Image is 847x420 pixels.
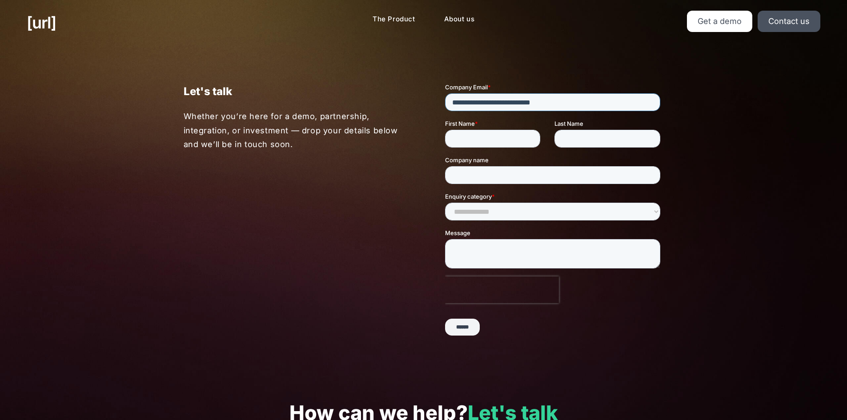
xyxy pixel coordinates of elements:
a: [URL] [27,11,56,35]
a: About us [437,11,482,28]
a: Get a demo [687,11,752,32]
p: Let's talk [184,83,402,100]
iframe: Form 0 [445,83,664,343]
p: Whether you’re here for a demo, partnership, integration, or investment — drop your details below... [184,109,403,152]
a: Contact us [758,11,820,32]
a: The Product [365,11,422,28]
